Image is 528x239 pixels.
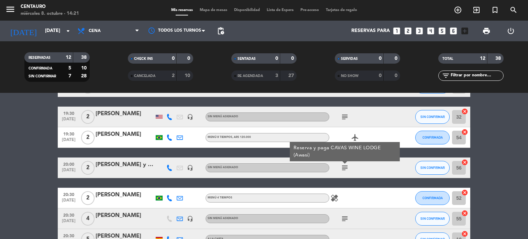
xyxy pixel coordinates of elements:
span: TOTAL [442,57,453,61]
div: miércoles 8. octubre - 14:21 [21,10,79,17]
span: Tarjetas de regalo [322,8,361,12]
button: SIN CONFIRMAR [415,212,450,226]
span: SENTADAS [238,57,256,61]
span: Sin menú asignado [208,217,238,220]
span: [DATE] [60,168,77,176]
strong: 0 [395,73,399,78]
i: subject [341,113,349,121]
div: [PERSON_NAME] [96,211,154,220]
span: Disponibilidad [231,8,263,12]
strong: 5 [68,66,71,70]
i: looks_two [404,26,412,35]
span: RESERVADAS [29,56,51,59]
strong: 0 [395,56,399,61]
i: looks_5 [438,26,447,35]
button: menu [5,4,15,17]
span: 4 [81,212,95,226]
i: airplanemode_active [351,133,359,142]
span: 19:30 [60,130,77,138]
i: cancel [461,129,468,135]
strong: 2 [172,73,175,78]
i: add_circle_outline [454,6,462,14]
strong: 10 [185,73,191,78]
i: filter_list [442,72,450,80]
span: SERVIDAS [341,57,358,61]
span: NO SHOW [341,74,359,78]
button: SIN CONFIRMAR [415,110,450,124]
i: add_box [460,26,469,35]
i: menu [5,4,15,14]
strong: 0 [291,56,295,61]
span: Mapa de mesas [196,8,231,12]
i: cancel [461,108,468,115]
i: subject [341,215,349,223]
strong: 0 [275,56,278,61]
span: [DATE] [60,198,77,206]
strong: 28 [81,74,88,78]
i: subject [341,164,349,172]
span: 20:30 [60,190,77,198]
span: , ARS 120.000 [232,136,251,139]
span: CONFIRMADA [422,135,443,139]
input: Filtrar por nombre... [450,72,503,79]
div: LOG OUT [498,21,523,41]
i: power_settings_new [507,27,515,35]
i: cancel [461,210,468,217]
strong: 0 [379,73,382,78]
i: looks_one [392,26,401,35]
i: search [509,6,518,14]
span: MENÚ 4 TIEMPOS [208,196,232,199]
span: CONFIRMADA [422,196,443,200]
i: [DATE] [5,23,42,39]
i: cancel [461,189,468,196]
i: looks_3 [415,26,424,35]
i: cancel [461,159,468,166]
span: [DATE] [60,219,77,227]
i: healing [330,194,339,202]
span: 20:00 [60,160,77,168]
strong: 0 [172,56,175,61]
i: headset_mic [187,216,193,222]
strong: 3 [275,73,278,78]
span: 2 [81,110,95,124]
i: headset_mic [187,114,193,120]
span: Lista de Espera [263,8,297,12]
i: turned_in_not [491,6,499,14]
span: CONFIRMADA [29,67,52,70]
span: Reservas para [351,28,390,34]
span: print [482,27,491,35]
div: [PERSON_NAME] y [PERSON_NAME] [96,160,154,169]
button: SIN CONFIRMAR [415,161,450,175]
span: SIN CONFIRMAR [420,217,445,220]
span: SIN CONFIRMAR [29,75,56,78]
span: Cena [89,29,101,33]
strong: 38 [81,55,88,60]
span: Sin menú asignado [208,115,238,118]
div: Centauro [21,3,79,10]
span: Sin menú asignado [208,166,238,169]
strong: 12 [480,56,485,61]
span: 2 [81,131,95,144]
span: CHECK INS [134,57,153,61]
span: 19:30 [60,109,77,117]
span: RE AGENDADA [238,74,263,78]
button: CONFIRMADA [415,131,450,144]
span: [DATE] [60,138,77,145]
i: arrow_drop_down [64,27,72,35]
strong: 0 [379,56,382,61]
i: cancel [461,230,468,237]
div: [PERSON_NAME] [96,130,154,139]
span: Mis reservas [168,8,196,12]
strong: 38 [495,56,502,61]
strong: 7 [68,74,71,78]
div: [PERSON_NAME] [96,109,154,118]
strong: 10 [81,66,88,70]
span: pending_actions [217,27,225,35]
span: SIN CONFIRMAR [420,115,445,119]
strong: 12 [66,55,71,60]
span: [DATE] [60,117,77,125]
span: SIN CONFIRMAR [420,166,445,170]
i: looks_6 [449,26,458,35]
button: CONFIRMADA [415,191,450,205]
span: MENÚ 8 TIEMPOS [208,136,251,139]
